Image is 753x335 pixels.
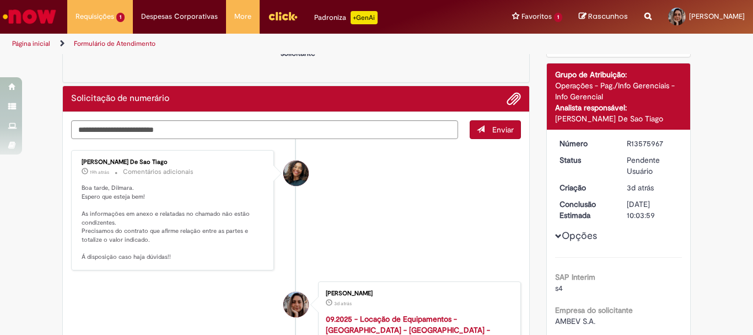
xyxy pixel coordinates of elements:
div: [PERSON_NAME] De Sao Tiago [555,113,682,124]
div: [PERSON_NAME] De Sao Tiago [82,159,265,166]
div: Padroniza [314,11,378,24]
b: Empresa do solicitante [555,305,633,315]
p: +GenAi [351,11,378,24]
time: 29/09/2025 11:03:54 [627,183,654,193]
b: SAP Interim [555,272,595,282]
span: 3d atrás [627,183,654,193]
span: More [234,11,251,22]
div: R13575967 [627,138,678,149]
p: Boa tarde, Dilmara. Espero que esteja bem! As informações em anexo e relatadas no chamado não est... [82,184,265,262]
div: Operações - Pag./Info Gerenciais - Info Gerencial [555,80,682,102]
span: Requisições [76,11,114,22]
dt: Conclusão Estimada [551,199,619,221]
span: 1 [554,13,562,22]
time: 29/09/2025 11:02:56 [334,300,352,307]
a: Página inicial [12,39,50,48]
a: Rascunhos [579,12,628,22]
time: 30/09/2025 19:16:38 [90,169,109,176]
span: Favoritos [521,11,552,22]
ul: Trilhas de página [8,34,494,54]
span: Enviar [492,125,514,135]
img: click_logo_yellow_360x200.png [268,8,298,24]
span: 19h atrás [90,169,109,176]
textarea: Digite sua mensagem aqui... [71,120,458,139]
div: [PERSON_NAME] [326,290,509,297]
span: s4 [555,283,563,293]
span: AMBEV S.A. [555,316,595,326]
div: 29/09/2025 11:03:54 [627,182,678,193]
div: Pendente Usuário [627,155,678,177]
span: [PERSON_NAME] [689,12,745,21]
a: Formulário de Atendimento [74,39,155,48]
div: Dilmara Vidal Albernaz [283,292,309,317]
button: Enviar [470,120,521,139]
div: Grupo de Atribuição: [555,69,682,80]
dt: Status [551,155,619,166]
img: ServiceNow [1,6,58,28]
span: Rascunhos [588,11,628,22]
h2: Solicitação de numerário Histórico de tíquete [71,94,169,104]
div: Rosiane Dos Santos De Sao Tiago [283,161,309,186]
dt: Criação [551,182,619,193]
span: Despesas Corporativas [141,11,218,22]
span: 3d atrás [334,300,352,307]
small: Comentários adicionais [123,167,193,177]
span: 1 [116,13,125,22]
dt: Número [551,138,619,149]
div: Analista responsável: [555,102,682,113]
button: Adicionar anexos [507,92,521,106]
div: [DATE] 10:03:59 [627,199,678,221]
